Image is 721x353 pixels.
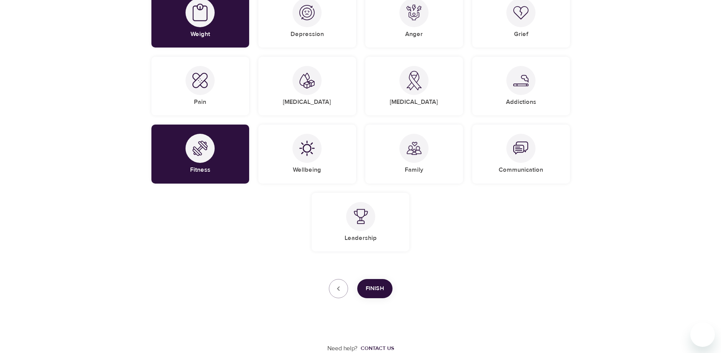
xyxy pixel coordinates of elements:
[513,141,529,156] img: Communication
[192,3,208,21] img: Weight
[390,98,438,106] h5: [MEDICAL_DATA]
[513,6,529,20] img: Grief
[190,166,210,174] h5: Fitness
[514,30,528,38] h5: Grief
[194,98,206,106] h5: Pain
[499,166,543,174] h5: Communication
[472,125,570,183] div: CommunicationCommunication
[258,57,356,115] div: Diabetes[MEDICAL_DATA]
[506,98,536,106] h5: Addictions
[405,30,423,38] h5: Anger
[357,279,393,298] button: Finish
[283,98,331,106] h5: [MEDICAL_DATA]
[513,75,529,86] img: Addictions
[690,322,715,347] iframe: Button to launch messaging window
[151,57,249,115] div: PainPain
[361,345,394,352] div: Contact us
[358,345,394,352] a: Contact us
[191,30,210,38] h5: Weight
[299,5,315,20] img: Depression
[299,141,315,156] img: Wellbeing
[299,72,315,89] img: Diabetes
[365,125,463,183] div: FamilyFamily
[258,125,356,183] div: WellbeingWellbeing
[365,57,463,115] div: Cancer[MEDICAL_DATA]
[192,141,208,156] img: Fitness
[192,73,208,88] img: Pain
[406,5,422,20] img: Anger
[151,125,249,183] div: FitnessFitness
[327,344,358,353] p: Need help?
[312,193,409,251] div: LeadershipLeadership
[291,30,324,38] h5: Depression
[293,166,321,174] h5: Wellbeing
[353,209,368,224] img: Leadership
[345,234,377,242] h5: Leadership
[406,71,422,90] img: Cancer
[366,284,384,294] span: Finish
[472,57,570,115] div: AddictionsAddictions
[405,166,423,174] h5: Family
[406,141,422,156] img: Family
